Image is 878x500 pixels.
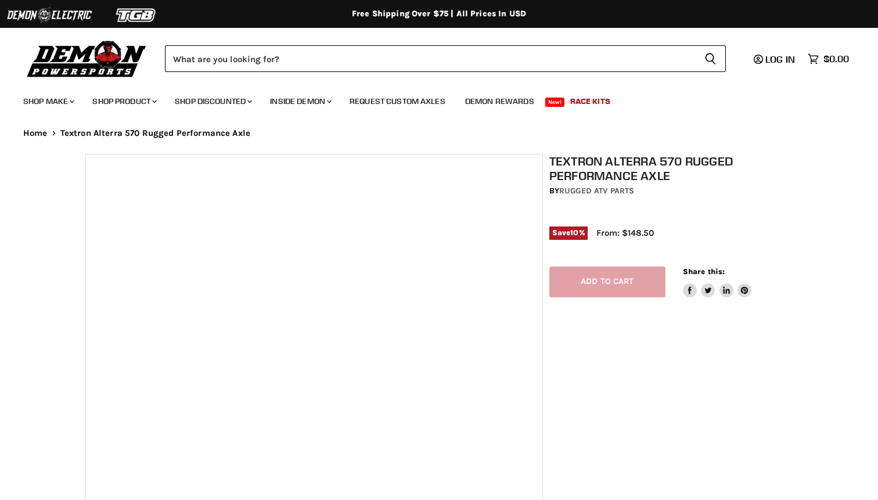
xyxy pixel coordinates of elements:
span: 10 [570,228,578,237]
a: Log in [749,54,802,64]
span: $0.00 [823,53,849,64]
a: Inside Demon [261,89,339,113]
a: $0.00 [802,51,855,67]
a: Rugged ATV Parts [559,186,634,196]
aside: Share this: [683,267,752,297]
span: From: $148.50 [596,228,654,238]
a: Shop Product [84,89,164,113]
div: by [549,185,799,197]
input: Search [165,45,695,72]
button: Search [695,45,726,72]
form: Product [165,45,726,72]
span: Log in [765,53,795,65]
span: New! [545,98,565,107]
span: Save % [549,226,588,239]
img: Demon Powersports [23,38,150,79]
span: Share this: [683,267,725,276]
img: TGB Logo 2 [93,4,180,26]
a: Demon Rewards [456,89,543,113]
img: Demon Electric Logo 2 [6,4,93,26]
a: Shop Make [15,89,81,113]
a: Race Kits [562,89,619,113]
a: Request Custom Axles [341,89,454,113]
a: Home [23,128,48,138]
a: Shop Discounted [166,89,259,113]
span: Textron Alterra 570 Rugged Performance Axle [60,128,250,138]
ul: Main menu [15,85,846,113]
h1: Textron Alterra 570 Rugged Performance Axle [549,154,799,183]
